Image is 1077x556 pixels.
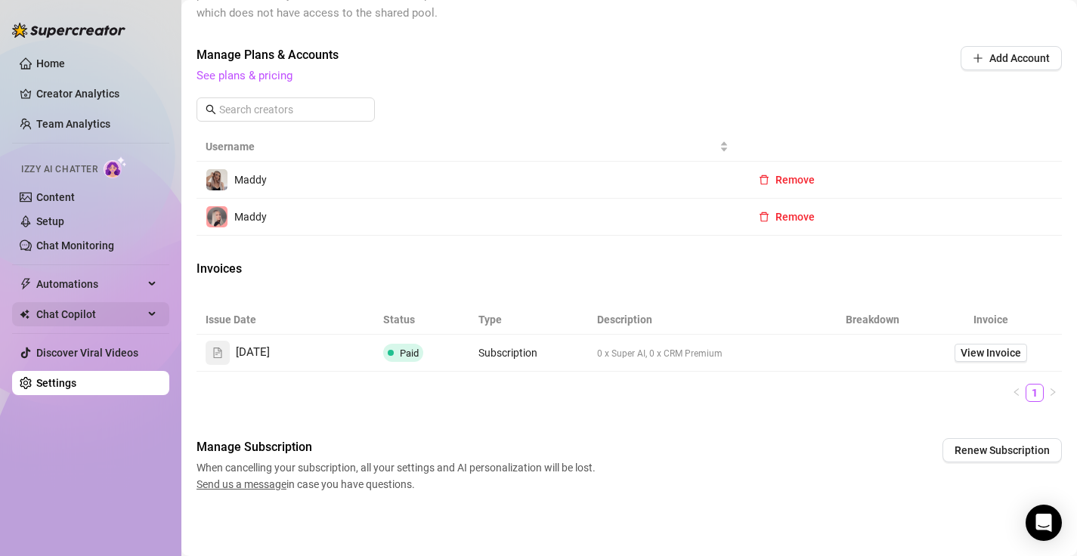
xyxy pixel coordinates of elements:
span: Paid [400,347,419,359]
a: Team Analytics [36,118,110,130]
button: Remove [747,205,827,229]
li: Previous Page [1007,384,1026,402]
th: Issue Date [197,305,374,335]
a: Settings [36,377,76,389]
th: Status [374,305,469,335]
a: View Invoice [955,344,1027,362]
a: Creator Analytics [36,82,157,106]
img: logo-BBDzfeDw.svg [12,23,125,38]
button: left [1007,384,1026,402]
img: Chat Copilot [20,309,29,320]
span: Add Account [989,52,1050,64]
span: [DATE] [236,344,270,362]
span: Chat Copilot [36,302,144,326]
span: right [1048,388,1057,397]
li: 1 [1026,384,1044,402]
span: file-text [212,347,223,358]
span: Automations [36,272,144,296]
th: Description [588,305,825,335]
span: Send us a message [197,478,286,490]
span: search [206,104,216,115]
a: Home [36,57,65,69]
img: Maddy [206,206,227,227]
a: See plans & pricing [197,69,292,82]
span: Maddy️ [234,174,267,186]
span: Remove [775,211,815,223]
span: left [1012,388,1021,397]
a: Content [36,191,75,203]
span: When cancelling your subscription, all your settings and AI personalization will be lost. in case... [197,459,600,493]
a: Discover Viral Videos [36,347,138,359]
td: 0 x Super AI, 0 x CRM Premium [588,335,825,372]
a: Chat Monitoring [36,239,114,252]
span: thunderbolt [20,278,32,290]
div: Open Intercom Messenger [1026,505,1062,541]
button: Renew Subscription [942,438,1062,462]
span: Invoices [197,260,450,278]
th: Username [197,132,738,162]
span: delete [759,175,769,185]
span: Renew Subscription [955,444,1050,456]
span: Username [206,138,716,155]
span: delete [759,212,769,222]
th: Type [469,305,588,335]
button: right [1044,384,1062,402]
button: Remove [747,168,827,192]
span: plus [973,53,983,63]
th: Breakdown [825,305,919,335]
img: AI Chatter [104,156,127,178]
a: Setup [36,215,64,227]
span: 0 x Super AI, 0 x CRM Premium [597,348,723,359]
a: 1 [1026,385,1043,401]
span: Subscription [478,347,537,359]
span: Manage Plans & Accounts [197,46,858,64]
input: Search creators [219,101,354,118]
img: Maddy️ [206,169,227,190]
span: Maddy [234,211,267,223]
span: View Invoice [961,344,1021,361]
button: Add Account [961,46,1062,70]
span: Manage Subscription [197,438,600,456]
th: Invoice [920,305,1062,335]
li: Next Page [1044,384,1062,402]
span: Remove [775,174,815,186]
span: Izzy AI Chatter [21,162,97,177]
